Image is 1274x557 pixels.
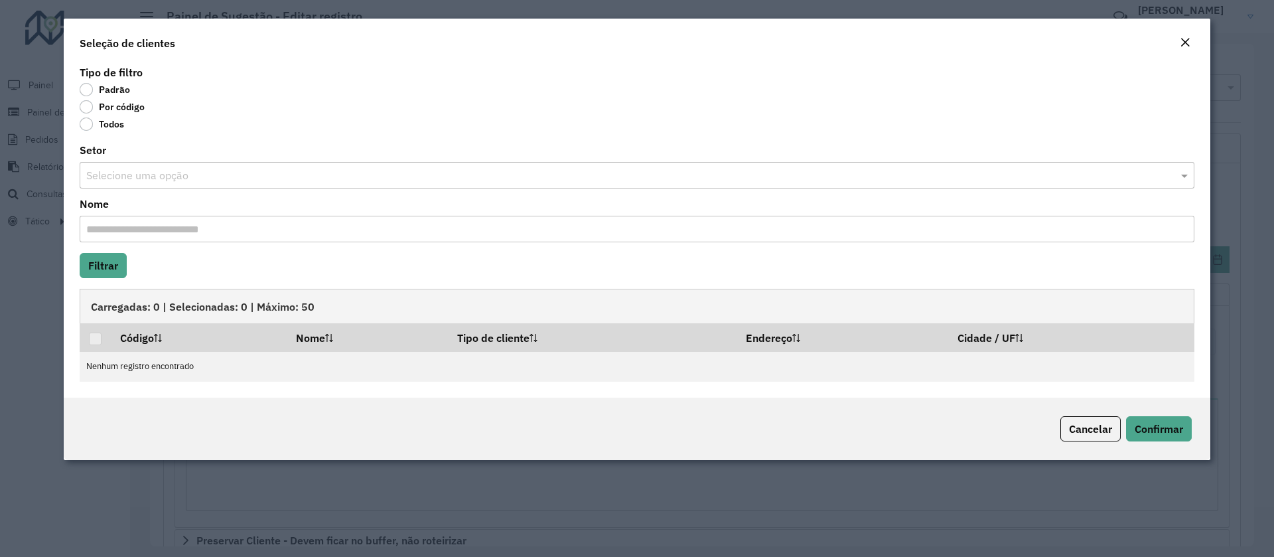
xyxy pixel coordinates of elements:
button: Cancelar [1060,416,1121,441]
label: Tipo de filtro [80,64,143,80]
th: Cidade / UF [949,323,1194,351]
td: Nenhum registro encontrado [80,352,1194,382]
h4: Seleção de clientes [80,35,175,51]
th: Nome [287,323,449,351]
div: Carregadas: 0 | Selecionadas: 0 | Máximo: 50 [80,289,1194,323]
label: Todos [80,118,124,131]
button: Close [1176,35,1194,52]
em: Fechar [1180,37,1190,48]
button: Confirmar [1126,416,1192,441]
label: Por código [80,100,145,114]
th: Código [111,323,286,351]
button: Filtrar [80,253,127,278]
label: Padrão [80,83,130,96]
span: Confirmar [1135,422,1183,436]
th: Tipo de cliente [449,323,737,351]
label: Nome [80,196,109,212]
th: Endereço [737,323,949,351]
span: Cancelar [1069,422,1112,436]
label: Setor [80,142,106,158]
